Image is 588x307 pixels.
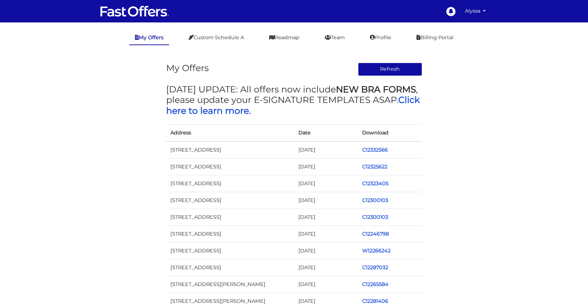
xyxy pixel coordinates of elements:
[166,276,294,293] td: [STREET_ADDRESS][PERSON_NAME]
[336,84,416,95] strong: NEW BRA FORMS
[294,209,358,225] td: [DATE]
[358,124,422,141] th: Download
[166,84,422,116] h3: [DATE] UPDATE: All offers now include , please update your E-SIGNATURE TEMPLATES ASAP.
[166,63,209,73] h3: My Offers
[166,141,294,159] td: [STREET_ADDRESS]
[294,124,358,141] th: Date
[364,31,397,44] a: Profile
[166,209,294,225] td: [STREET_ADDRESS]
[166,192,294,209] td: [STREET_ADDRESS]
[294,243,358,259] td: [DATE]
[462,4,489,18] a: Alyssa
[129,31,169,45] a: My Offers
[362,214,388,220] a: C12300103
[294,226,358,243] td: [DATE]
[294,192,358,209] td: [DATE]
[411,31,459,44] a: Billing Portal
[294,259,358,276] td: [DATE]
[362,163,387,170] a: C12325622
[362,197,388,203] a: C12300103
[166,226,294,243] td: [STREET_ADDRESS]
[166,243,294,259] td: [STREET_ADDRESS]
[166,95,420,116] a: Click here to learn more.
[362,147,388,153] a: C12332566
[362,264,388,271] a: C12287032
[362,247,391,254] a: W12266242
[362,281,388,287] a: C12265584
[294,141,358,159] td: [DATE]
[166,124,294,141] th: Address
[183,31,250,44] a: Custom Schedule A
[319,31,350,44] a: Team
[166,259,294,276] td: [STREET_ADDRESS]
[362,180,388,187] a: C12323405
[166,158,294,175] td: [STREET_ADDRESS]
[362,298,388,304] a: C12281406
[166,175,294,192] td: [STREET_ADDRESS]
[358,63,422,76] button: Refresh
[294,276,358,293] td: [DATE]
[294,158,358,175] td: [DATE]
[362,231,389,237] a: C12246798
[264,31,305,44] a: Roadmap
[294,175,358,192] td: [DATE]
